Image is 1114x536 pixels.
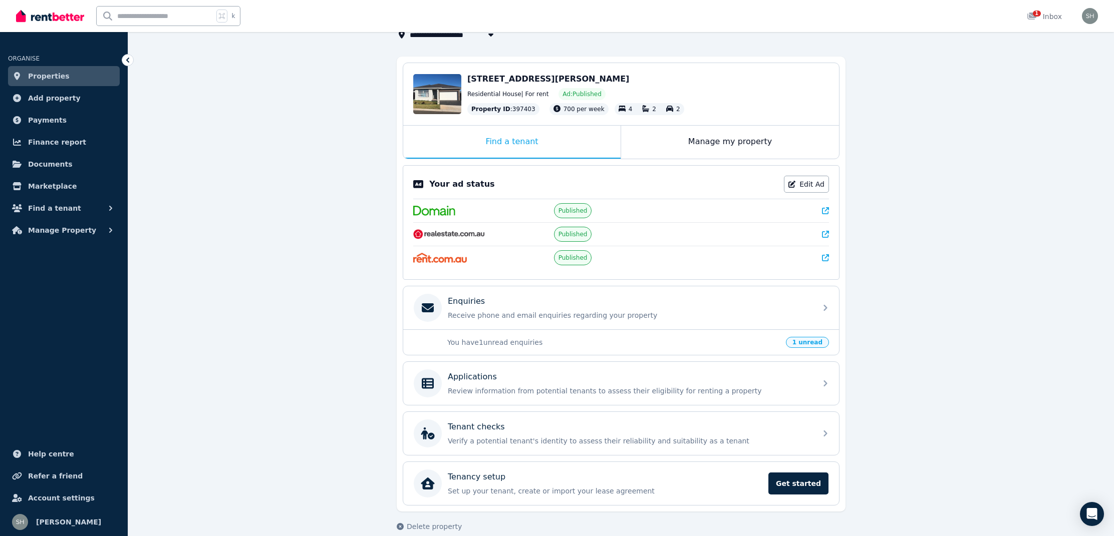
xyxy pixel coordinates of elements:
[448,310,810,320] p: Receive phone and email enquiries regarding your property
[403,362,839,405] a: ApplicationsReview information from potential tenants to assess their eligibility for renting a p...
[28,224,96,236] span: Manage Property
[1082,8,1098,24] img: YI WANG
[8,55,40,62] span: ORGANISE
[8,444,120,464] a: Help centre
[784,176,829,193] a: Edit Ad
[467,74,629,84] span: [STREET_ADDRESS][PERSON_NAME]
[231,12,235,20] span: k
[8,198,120,218] button: Find a tenant
[403,286,839,329] a: EnquiriesReceive phone and email enquiries regarding your property
[448,371,497,383] p: Applications
[1033,11,1041,17] span: 1
[8,154,120,174] a: Documents
[467,103,539,115] div: : 397403
[467,90,548,98] span: Residential House | For rent
[8,132,120,152] a: Finance report
[28,158,73,170] span: Documents
[413,229,485,239] img: RealEstate.com.au
[621,126,839,159] div: Manage my property
[8,176,120,196] a: Marketplace
[563,90,601,98] span: Ad: Published
[28,70,70,82] span: Properties
[28,114,67,126] span: Payments
[12,514,28,530] img: YI WANG
[28,136,86,148] span: Finance report
[28,470,83,482] span: Refer a friend
[8,66,120,86] a: Properties
[8,88,120,108] a: Add property
[1080,502,1104,526] div: Open Intercom Messenger
[16,9,84,24] img: RentBetter
[413,253,467,263] img: Rent.com.au
[407,521,462,531] span: Delete property
[28,180,77,192] span: Marketplace
[8,220,120,240] button: Manage Property
[397,521,462,531] button: Delete property
[8,110,120,130] a: Payments
[559,230,588,238] span: Published
[564,106,605,113] span: 700 per week
[448,486,762,496] p: Set up your tenant, create or import your lease agreement
[559,207,588,215] span: Published
[559,254,588,262] span: Published
[786,337,829,348] span: 1 unread
[447,337,780,347] p: You have 1 unread enquiries
[629,106,633,113] span: 4
[403,462,839,505] a: Tenancy setupSet up your tenant, create or import your lease agreementGet started
[768,472,828,494] span: Get started
[403,126,621,159] div: Find a tenant
[448,421,505,433] p: Tenant checks
[471,105,510,113] span: Property ID
[652,106,656,113] span: 2
[448,386,810,396] p: Review information from potential tenants to assess their eligibility for renting a property
[448,295,485,307] p: Enquiries
[448,436,810,446] p: Verify a potential tenant's identity to assess their reliability and suitability as a tenant
[28,92,81,104] span: Add property
[8,488,120,508] a: Account settings
[676,106,680,113] span: 2
[429,178,494,190] p: Your ad status
[28,448,74,460] span: Help centre
[403,412,839,455] a: Tenant checksVerify a potential tenant's identity to assess their reliability and suitability as ...
[36,516,101,528] span: [PERSON_NAME]
[1027,12,1062,22] div: Inbox
[413,206,455,216] img: Domain.com.au
[28,492,95,504] span: Account settings
[28,202,81,214] span: Find a tenant
[8,466,120,486] a: Refer a friend
[448,471,505,483] p: Tenancy setup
